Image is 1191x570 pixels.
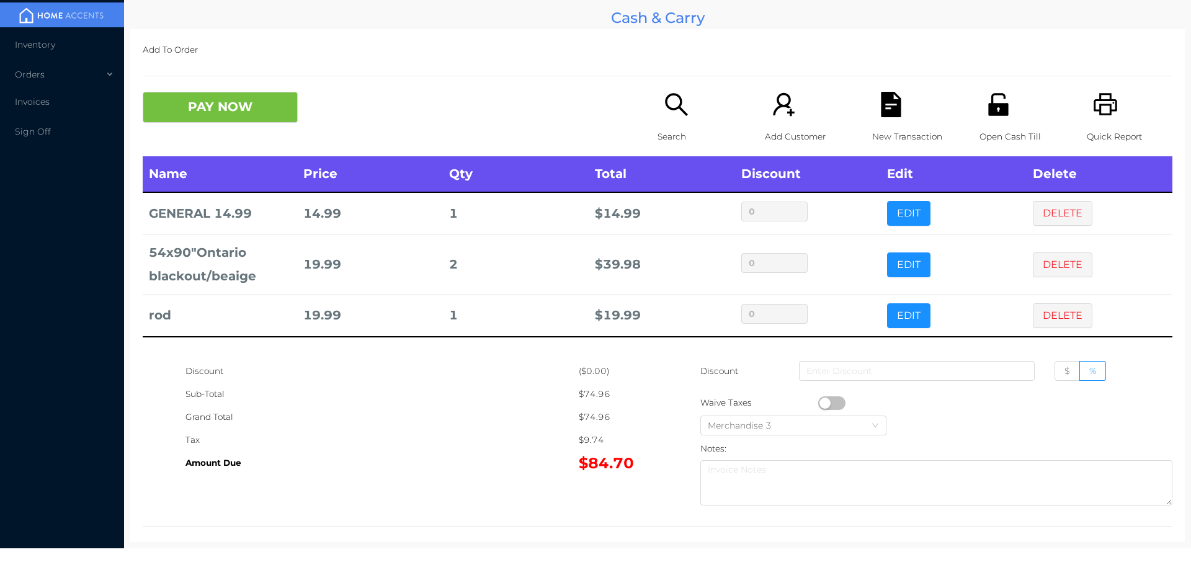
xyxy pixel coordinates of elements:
th: Discount [735,156,881,192]
td: rod [143,295,297,337]
p: Discount [700,360,739,383]
span: $ [1064,365,1070,376]
td: 19.99 [297,295,443,337]
div: $74.96 [579,406,658,429]
p: Add Customer [765,125,850,148]
p: Quick Report [1087,125,1172,148]
button: DELETE [1033,252,1092,277]
span: Invoices [15,96,50,107]
div: $74.96 [579,383,658,406]
td: GENERAL 14.99 [143,192,297,234]
input: Enter Discount [799,361,1035,381]
p: Open Cash Till [979,125,1065,148]
button: PAY NOW [143,92,298,123]
i: icon: down [872,422,879,430]
div: Waive Taxes [700,391,818,414]
span: % [1089,365,1096,376]
div: ($0.00) [579,360,658,383]
th: Name [143,156,297,192]
div: Cash & Carry [130,6,1185,29]
td: 19.99 [297,234,443,294]
span: Inventory [15,39,55,50]
button: DELETE [1033,303,1092,328]
button: EDIT [887,252,930,277]
th: Price [297,156,443,192]
button: EDIT [887,201,930,226]
i: icon: search [664,92,689,117]
p: Search [658,125,743,148]
td: 54x90"Ontario blackout/beaige [143,234,297,294]
i: icon: user-add [771,92,796,117]
div: 1 [449,304,582,327]
div: Grand Total [185,406,579,429]
i: icon: printer [1093,92,1118,117]
th: Delete [1027,156,1172,192]
div: 1 [449,202,582,225]
button: DELETE [1033,201,1092,226]
i: icon: unlock [986,92,1011,117]
p: Add To Order [143,38,1172,61]
label: Notes: [700,443,726,453]
button: EDIT [887,303,930,328]
div: Sub-Total [185,383,579,406]
th: Edit [881,156,1027,192]
div: $9.74 [579,429,658,452]
div: Merchandise 3 [708,416,784,435]
td: $ 39.98 [589,234,734,294]
img: mainBanner [15,6,108,25]
td: $ 14.99 [589,192,734,234]
div: Tax [185,429,579,452]
th: Qty [443,156,589,192]
td: $ 19.99 [589,295,734,337]
div: Amount Due [185,452,579,474]
div: $84.70 [579,452,658,474]
span: Sign Off [15,126,51,137]
div: Discount [185,360,579,383]
th: Total [589,156,734,192]
i: icon: file-text [878,92,904,117]
td: 14.99 [297,192,443,234]
p: New Transaction [872,125,958,148]
div: 2 [449,253,582,276]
